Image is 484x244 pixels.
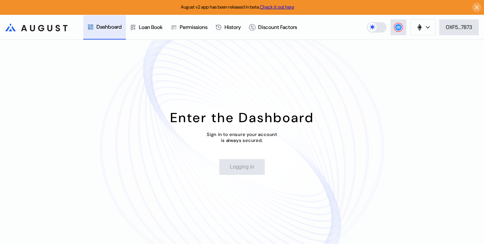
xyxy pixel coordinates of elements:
a: Dashboard [83,15,126,40]
span: August v2 app has been released in beta. [181,4,294,10]
div: Discount Factors [258,24,297,31]
div: History [225,24,241,31]
a: Permissions [167,15,211,40]
a: Loan Book [126,15,167,40]
a: Discount Factors [245,15,301,40]
div: Dashboard [96,23,122,30]
button: chain logo [410,19,435,35]
div: 0XF5...7873 [446,24,472,31]
a: History [211,15,245,40]
button: 0XF5...7873 [439,19,479,35]
div: Enter the Dashboard [170,109,314,126]
a: Check it out here [260,4,294,10]
div: Loan Book [139,24,163,31]
div: Sign in to ensure your account is always secured. [207,131,277,143]
button: Logging in [219,159,265,175]
div: Permissions [180,24,207,31]
img: chain logo [416,24,423,31]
